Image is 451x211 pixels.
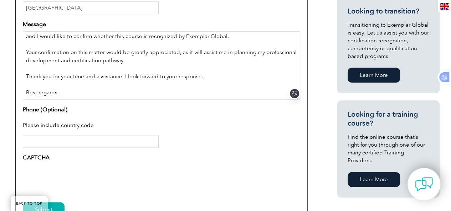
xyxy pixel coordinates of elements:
[23,105,67,114] label: Phone (Optional)
[348,172,400,187] a: Learn More
[23,153,50,162] label: CAPTCHA
[11,196,48,211] a: BACK TO TOP
[415,175,433,193] img: contact-chat.png
[348,21,429,60] p: Transitioning to Exemplar Global is easy! Let us assist you with our certification recognition, c...
[348,110,429,128] h3: Looking for a training course?
[23,165,131,192] iframe: reCAPTCHA
[348,133,429,164] p: Find the online course that’s right for you through one of our many certified Training Providers.
[23,117,300,135] div: Please include country code
[348,68,400,83] a: Learn More
[440,3,449,10] img: en
[23,20,46,28] label: Message
[348,7,429,16] h3: Looking to transition?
